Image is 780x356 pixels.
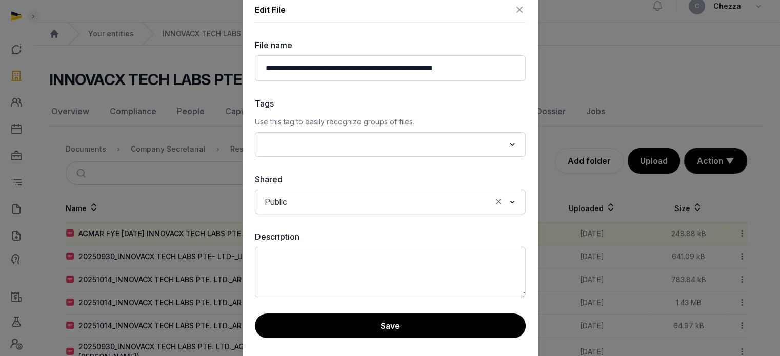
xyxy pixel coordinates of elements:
[255,4,286,16] div: Edit File
[261,137,505,152] input: Search for option
[292,195,491,209] input: Search for option
[494,195,503,209] button: Clear Selected
[255,39,526,51] label: File name
[255,173,526,185] label: Shared
[260,193,521,211] div: Search for option
[255,313,526,338] button: Save
[255,97,526,110] label: Tags
[260,135,521,154] div: Search for option
[255,116,526,128] p: Use this tag to easily recognize groups of files.
[262,195,290,209] span: Public
[255,231,526,243] label: Description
